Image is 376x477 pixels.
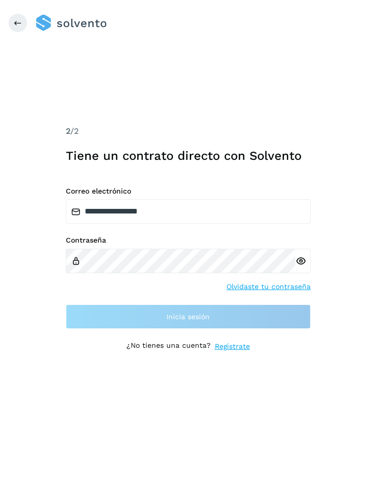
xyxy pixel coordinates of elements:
[227,281,311,292] a: Olvidaste tu contraseña
[215,341,250,352] a: Regístrate
[127,341,211,352] p: ¿No tienes una cuenta?
[66,236,311,245] label: Contraseña
[66,304,311,329] button: Inicia sesión
[66,149,311,163] h1: Tiene un contrato directo con Solvento
[66,187,311,196] label: Correo electrónico
[66,125,311,137] div: /2
[66,126,70,136] span: 2
[166,313,210,320] span: Inicia sesión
